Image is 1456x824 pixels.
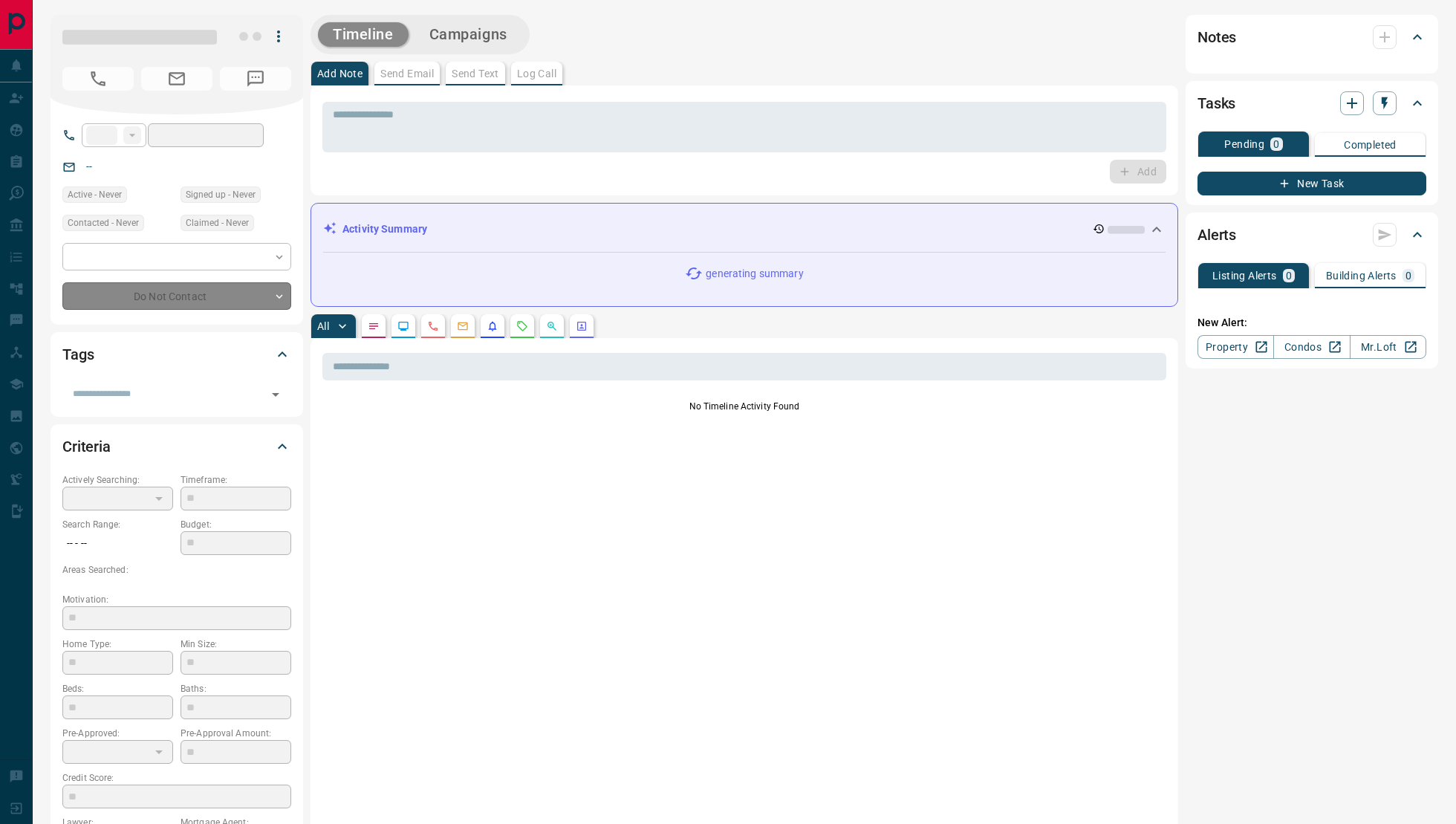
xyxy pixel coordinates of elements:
a: Mr.Loft [1350,335,1426,359]
p: 0 [1286,270,1292,281]
span: Contacted - Never [68,215,139,230]
svg: Agent Actions [576,320,588,332]
button: Timeline [318,22,409,47]
p: Credit Score: [62,771,291,785]
p: generating summary [706,266,803,282]
p: Motivation: [62,593,291,606]
span: No Email [141,67,212,91]
p: Pre-Approved: [62,727,173,740]
h2: Tags [62,343,94,366]
a: Property [1197,335,1274,359]
svg: Listing Alerts [487,320,498,332]
div: Tags [62,337,291,372]
svg: Opportunities [546,320,558,332]
p: Min Size: [181,638,291,651]
p: Listing Alerts [1212,270,1277,281]
div: Alerts [1197,217,1426,253]
div: Activity Summary [323,215,1166,243]
p: -- - -- [62,531,173,556]
h2: Criteria [62,435,111,458]
div: Do Not Contact [62,282,291,310]
svg: Calls [427,320,439,332]
p: 0 [1273,139,1279,149]
p: Actively Searching: [62,473,173,487]
svg: Emails [457,320,469,332]
button: Campaigns [415,22,522,47]
p: Building Alerts [1326,270,1397,281]
p: Pre-Approval Amount: [181,727,291,740]
div: Notes [1197,19,1426,55]
p: All [317,321,329,331]
button: New Task [1197,172,1426,195]
p: Completed [1344,140,1397,150]
span: Claimed - Never [186,215,249,230]
p: Areas Searched: [62,563,291,577]
svg: Lead Browsing Activity [397,320,409,332]
h2: Notes [1197,25,1236,49]
p: Add Note [317,68,363,79]
p: Pending [1224,139,1264,149]
div: Tasks [1197,85,1426,121]
a: -- [86,160,92,172]
p: Home Type: [62,638,173,651]
a: Condos [1273,335,1350,359]
svg: Requests [516,320,528,332]
span: No Number [220,67,291,91]
p: Activity Summary [342,221,427,237]
div: Criteria [62,429,291,464]
p: Budget: [181,518,291,531]
p: New Alert: [1197,315,1426,331]
h2: Tasks [1197,91,1235,115]
span: Signed up - Never [186,187,256,202]
span: No Number [62,67,134,91]
svg: Notes [368,320,380,332]
p: 0 [1405,270,1411,281]
p: Beds: [62,682,173,695]
p: Search Range: [62,518,173,531]
h2: Alerts [1197,223,1236,247]
p: Timeframe: [181,473,291,487]
span: Active - Never [68,187,122,202]
p: Baths: [181,682,291,695]
p: No Timeline Activity Found [322,400,1166,413]
button: Open [265,384,286,405]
